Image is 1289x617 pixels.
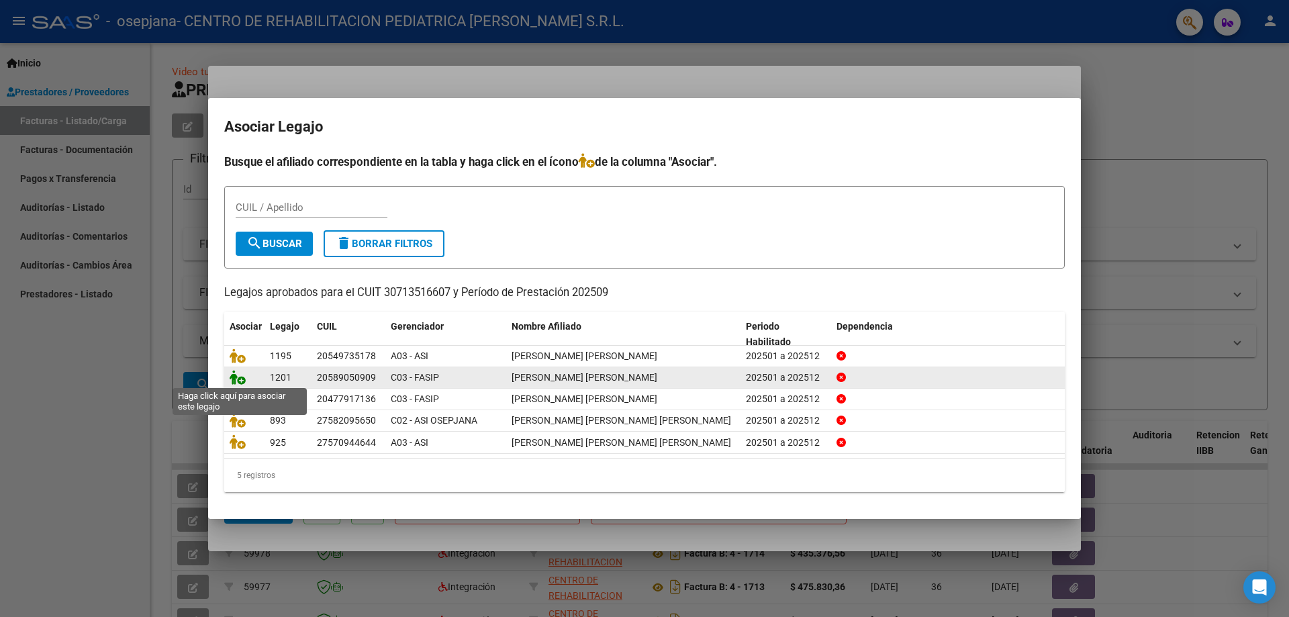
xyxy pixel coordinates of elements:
[224,459,1065,492] div: 5 registros
[391,372,439,383] span: C03 - FASIP
[512,321,581,332] span: Nombre Afiliado
[746,370,826,385] div: 202501 a 202512
[506,312,741,357] datatable-header-cell: Nombre Afiliado
[270,372,291,383] span: 1201
[224,285,1065,301] p: Legajos aprobados para el CUIT 30713516607 y Período de Prestación 202509
[336,238,432,250] span: Borrar Filtros
[317,391,376,407] div: 20477917136
[224,153,1065,171] h4: Busque el afiliado correspondiente en la tabla y haga click en el ícono de la columna "Asociar".
[230,321,262,332] span: Asociar
[385,312,506,357] datatable-header-cell: Gerenciador
[746,391,826,407] div: 202501 a 202512
[746,321,791,347] span: Periodo Habilitado
[317,435,376,450] div: 27570944644
[391,350,428,361] span: A03 - ASI
[746,435,826,450] div: 202501 a 202512
[270,393,291,404] span: 1157
[270,350,291,361] span: 1195
[317,321,337,332] span: CUIL
[246,238,302,250] span: Buscar
[391,321,444,332] span: Gerenciador
[512,393,657,404] span: RIVERO ALAN BENJAMIN
[246,235,262,251] mat-icon: search
[324,230,444,257] button: Borrar Filtros
[236,232,313,256] button: Buscar
[270,415,286,426] span: 893
[746,413,826,428] div: 202501 a 202512
[317,413,376,428] div: 27582095650
[317,370,376,385] div: 20589050909
[837,321,893,332] span: Dependencia
[391,393,439,404] span: C03 - FASIP
[391,415,477,426] span: C02 - ASI OSEPJANA
[1243,571,1276,604] div: Open Intercom Messenger
[224,312,265,357] datatable-header-cell: Asociar
[741,312,831,357] datatable-header-cell: Periodo Habilitado
[831,312,1065,357] datatable-header-cell: Dependencia
[512,350,657,361] span: VUKMAN LAUTARO DAMIAN
[512,415,731,426] span: NAVARRO MENDEZ MAITE ALEJANDRA
[317,348,376,364] div: 20549735178
[512,437,731,448] span: ACUÑA BADARACCO JUANA MARGARITA
[746,348,826,364] div: 202501 a 202512
[270,437,286,448] span: 925
[224,114,1065,140] h2: Asociar Legajo
[312,312,385,357] datatable-header-cell: CUIL
[391,437,428,448] span: A03 - ASI
[270,321,299,332] span: Legajo
[336,235,352,251] mat-icon: delete
[265,312,312,357] datatable-header-cell: Legajo
[512,372,657,383] span: MENDEZ GAEL SALVADOR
